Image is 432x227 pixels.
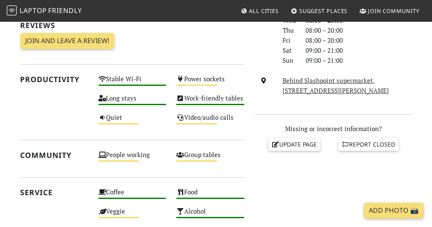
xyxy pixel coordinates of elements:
[278,45,301,55] div: Sat
[171,112,249,131] div: Video/audio calls
[301,35,417,45] div: 08:00 – 20:00
[20,33,114,49] a: Join and leave a review!
[255,124,412,134] p: Missing or incorrect information?
[48,6,82,15] span: Friendly
[356,3,423,18] a: Join Community
[7,5,17,15] img: LaptopFriendly
[93,93,172,112] div: Long stays
[171,186,249,206] div: Food
[299,7,348,15] span: Suggest Places
[237,3,282,18] a: All Cities
[20,188,88,197] h2: Service
[368,7,419,15] span: Join Community
[93,149,172,168] div: People working
[20,151,88,160] h2: Community
[171,206,249,225] div: Alcohol
[20,75,88,84] h2: Productivity
[20,21,244,30] h2: Reviews
[278,35,301,45] div: Fri
[7,4,82,18] a: LaptopFriendly LaptopFriendly
[93,186,172,206] div: Coffee
[171,149,249,168] div: Group tables
[268,138,320,151] a: Update page
[249,7,279,15] span: All Cities
[338,138,399,151] a: Report closed
[283,76,389,95] a: Behind Slashpoint supermarket, [STREET_ADDRESS][PERSON_NAME]
[288,3,351,18] a: Suggest Places
[93,112,172,131] div: Quiet
[20,6,47,15] span: Laptop
[301,25,417,35] div: 08:00 – 20:00
[93,206,172,225] div: Veggie
[278,25,301,35] div: Thu
[301,45,417,55] div: 09:00 – 21:00
[171,73,249,93] div: Power sockets
[278,55,301,65] div: Sun
[93,73,172,93] div: Stable Wi-Fi
[171,93,249,112] div: Work-friendly tables
[301,55,417,65] div: 09:00 – 21:00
